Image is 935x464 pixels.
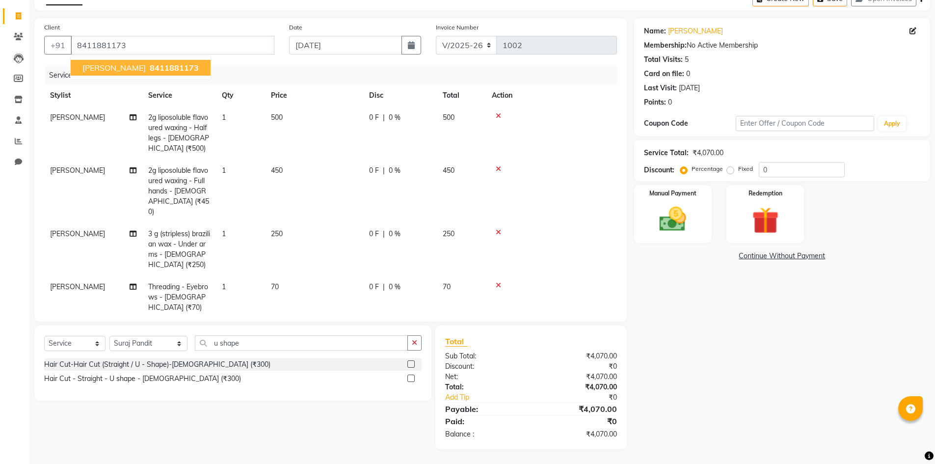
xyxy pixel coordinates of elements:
[222,166,226,175] span: 1
[222,229,226,238] span: 1
[644,69,684,79] div: Card on file:
[271,166,283,175] span: 450
[668,26,723,36] a: [PERSON_NAME]
[271,113,283,122] span: 500
[668,97,672,108] div: 0
[222,113,226,122] span: 1
[738,164,753,173] label: Fixed
[443,229,454,238] span: 250
[736,116,874,131] input: Enter Offer / Coupon Code
[148,166,209,216] span: 2g liposoluble flavoured waxing - Full hands - [DEMOGRAPHIC_DATA] (₹450)
[438,429,531,439] div: Balance :
[148,113,209,153] span: 2g liposoluble flavoured waxing - Half legs - [DEMOGRAPHIC_DATA] (₹500)
[195,335,408,351] input: Search or Scan
[389,112,401,123] span: 0 %
[644,165,674,175] div: Discount:
[438,403,531,415] div: Payable:
[44,359,270,370] div: Hair Cut-Hair Cut (Straight / U - Shape)-[DEMOGRAPHIC_DATA] (₹300)
[148,282,208,312] span: Threading - Eyebrows - [DEMOGRAPHIC_DATA] (₹70)
[369,229,379,239] span: 0 F
[693,148,723,158] div: ₹4,070.00
[44,23,60,32] label: Client
[369,165,379,176] span: 0 F
[389,282,401,292] span: 0 %
[271,229,283,238] span: 250
[438,392,546,403] a: Add Tip
[644,97,666,108] div: Points:
[438,351,531,361] div: Sub Total:
[44,84,142,107] th: Stylist
[150,63,199,73] span: 8411881173
[265,84,363,107] th: Price
[44,374,241,384] div: Hair Cut - Straight - U shape - [DEMOGRAPHIC_DATA] (₹300)
[369,282,379,292] span: 0 F
[748,189,782,198] label: Redemption
[271,282,279,291] span: 70
[443,113,454,122] span: 500
[142,84,216,107] th: Service
[383,112,385,123] span: |
[644,26,666,36] div: Name:
[531,351,624,361] div: ₹4,070.00
[437,84,486,107] th: Total
[644,40,920,51] div: No Active Membership
[436,23,479,32] label: Invoice Number
[486,84,617,107] th: Action
[71,36,274,55] input: Search by Name/Mobile/Email/Code
[531,429,624,439] div: ₹4,070.00
[50,229,105,238] span: [PERSON_NAME]
[438,372,531,382] div: Net:
[383,229,385,239] span: |
[531,382,624,392] div: ₹4,070.00
[685,55,689,65] div: 5
[531,415,624,427] div: ₹0
[383,282,385,292] span: |
[50,166,105,175] span: [PERSON_NAME]
[692,164,723,173] label: Percentage
[649,189,696,198] label: Manual Payment
[644,148,689,158] div: Service Total:
[438,382,531,392] div: Total:
[383,165,385,176] span: |
[531,372,624,382] div: ₹4,070.00
[44,36,72,55] button: +91
[50,113,105,122] span: [PERSON_NAME]
[679,83,700,93] div: [DATE]
[222,282,226,291] span: 1
[216,84,265,107] th: Qty
[651,204,695,235] img: _cash.svg
[389,229,401,239] span: 0 %
[531,361,624,372] div: ₹0
[389,165,401,176] span: 0 %
[744,204,787,237] img: _gift.svg
[878,116,906,131] button: Apply
[438,361,531,372] div: Discount:
[644,40,687,51] div: Membership:
[369,112,379,123] span: 0 F
[363,84,437,107] th: Disc
[443,282,451,291] span: 70
[45,66,624,84] div: Services
[438,415,531,427] div: Paid:
[50,282,105,291] span: [PERSON_NAME]
[686,69,690,79] div: 0
[644,55,683,65] div: Total Visits:
[289,23,302,32] label: Date
[531,403,624,415] div: ₹4,070.00
[644,118,736,129] div: Coupon Code
[547,392,624,403] div: ₹0
[443,166,454,175] span: 450
[82,63,146,73] span: [PERSON_NAME]
[644,83,677,93] div: Last Visit:
[445,336,468,347] span: Total
[148,229,210,269] span: 3 g (stripless) brazilian wax - Under arms - [DEMOGRAPHIC_DATA] (₹250)
[636,251,928,261] a: Continue Without Payment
